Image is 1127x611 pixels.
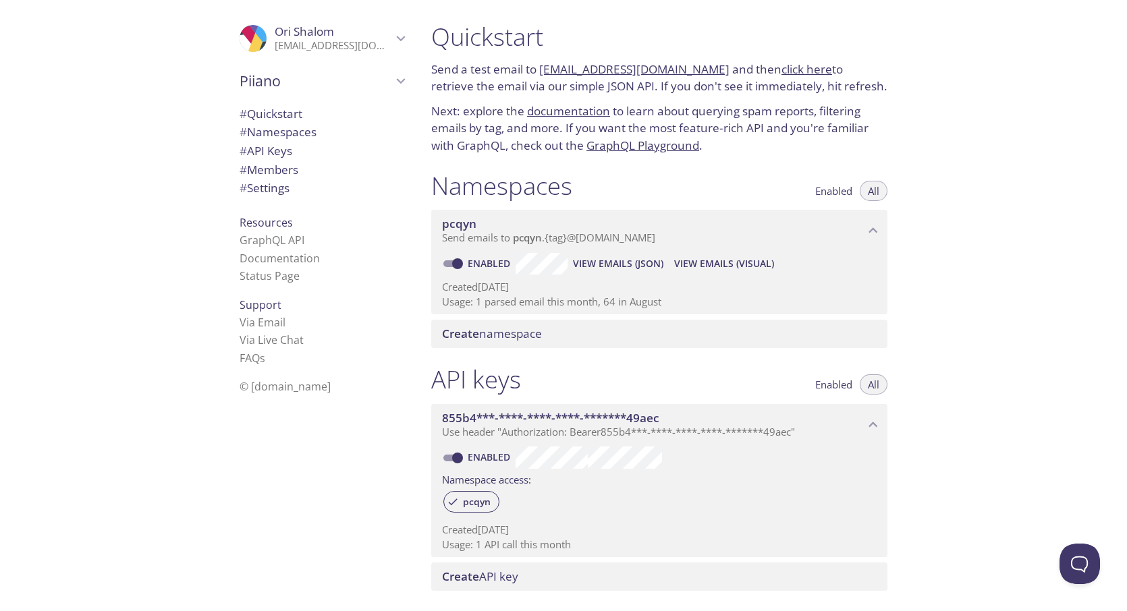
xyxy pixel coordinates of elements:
[240,180,290,196] span: Settings
[431,210,887,252] div: pcqyn namespace
[275,39,392,53] p: [EMAIL_ADDRESS][DOMAIN_NAME]
[229,161,415,179] div: Members
[431,320,887,348] div: Create namespace
[240,143,247,158] span: #
[240,332,304,347] a: Via Live Chat
[807,374,860,395] button: Enabled
[240,351,265,366] a: FAQ
[568,253,669,274] button: View Emails (JSON)
[229,63,415,98] div: Piiano
[431,103,887,154] p: Next: explore the to learn about querying spam reports, filtering emails by tag, and more. If you...
[539,61,730,77] a: [EMAIL_ADDRESS][DOMAIN_NAME]
[860,181,887,201] button: All
[240,124,317,140] span: Namespaces
[455,496,499,508] span: pcqyn
[573,256,663,272] span: View Emails (JSON)
[442,231,655,244] span: Send emails to . {tag} @[DOMAIN_NAME]
[527,103,610,119] a: documentation
[442,523,877,537] p: Created [DATE]
[240,124,247,140] span: #
[260,351,265,366] span: s
[860,374,887,395] button: All
[240,215,293,230] span: Resources
[240,268,300,283] a: Status Page
[240,251,320,266] a: Documentation
[513,231,542,244] span: pcqyn
[781,61,832,77] a: click here
[240,106,247,121] span: #
[240,297,281,312] span: Support
[466,257,516,270] a: Enabled
[1060,544,1100,584] iframe: Help Scout Beacon - Open
[807,181,860,201] button: Enabled
[442,326,542,341] span: namespace
[431,562,887,591] div: Create API Key
[229,142,415,161] div: API Keys
[442,569,518,584] span: API key
[442,469,531,488] label: Namespace access:
[442,280,877,294] p: Created [DATE]
[431,171,572,201] h1: Namespaces
[240,162,298,177] span: Members
[240,233,304,248] a: GraphQL API
[431,61,887,95] p: Send a test email to and then to retrieve the email via our simple JSON API. If you don't see it ...
[240,315,285,330] a: Via Email
[442,537,877,552] p: Usage: 1 API call this month
[466,450,516,463] a: Enabled
[586,138,699,153] a: GraphQL Playground
[229,16,415,61] div: Ori Shalom
[431,364,521,395] h1: API keys
[442,216,476,231] span: pcqyn
[442,569,479,584] span: Create
[229,123,415,142] div: Namespaces
[240,143,292,158] span: API Keys
[240,162,247,177] span: #
[275,24,334,39] span: Ori Shalom
[229,105,415,123] div: Quickstart
[669,253,779,274] button: View Emails (Visual)
[674,256,774,272] span: View Emails (Visual)
[240,379,331,394] span: © [DOMAIN_NAME]
[442,326,479,341] span: Create
[240,106,302,121] span: Quickstart
[431,22,887,52] h1: Quickstart
[240,71,392,90] span: Piiano
[443,491,499,513] div: pcqyn
[240,180,247,196] span: #
[229,179,415,198] div: Team Settings
[442,295,877,309] p: Usage: 1 parsed email this month, 64 in August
